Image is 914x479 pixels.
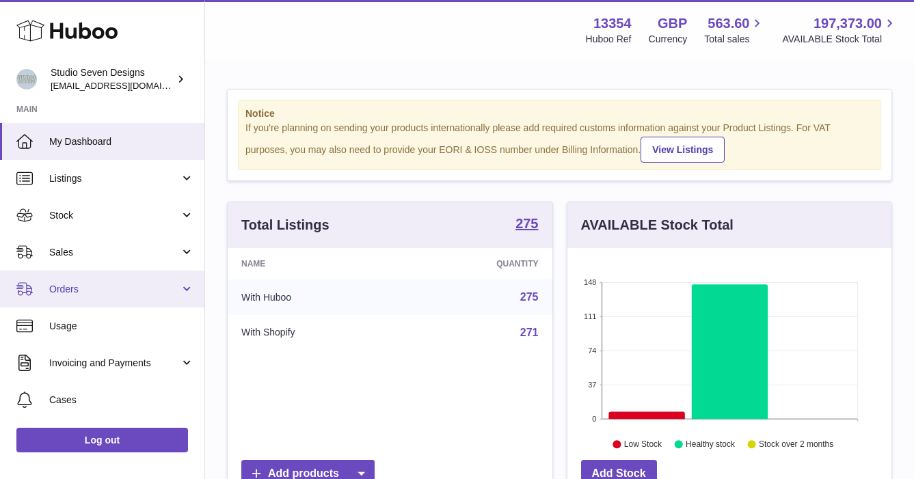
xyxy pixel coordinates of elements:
[51,80,201,91] span: [EMAIL_ADDRESS][DOMAIN_NAME]
[704,14,765,46] a: 563.60 Total sales
[515,217,538,230] strong: 275
[649,33,688,46] div: Currency
[584,278,596,286] text: 148
[241,216,330,234] h3: Total Listings
[515,217,538,233] a: 275
[16,69,37,90] img: contact.studiosevendesigns@gmail.com
[708,14,749,33] span: 563.60
[686,439,736,449] text: Healthy stock
[581,216,734,234] h3: AVAILABLE Stock Total
[49,246,180,259] span: Sales
[782,33,898,46] span: AVAILABLE Stock Total
[49,135,194,148] span: My Dashboard
[49,320,194,333] span: Usage
[814,14,882,33] span: 197,373.00
[658,14,687,33] strong: GBP
[49,283,180,296] span: Orders
[584,312,596,320] text: 111
[782,14,898,46] a: 197,373.00 AVAILABLE Stock Total
[641,137,725,163] a: View Listings
[403,248,552,279] th: Quantity
[593,14,632,33] strong: 13354
[49,209,180,222] span: Stock
[592,415,596,423] text: 0
[588,381,596,389] text: 37
[704,33,765,46] span: Total sales
[245,122,874,163] div: If you're planning on sending your products internationally please add required customs informati...
[228,248,403,279] th: Name
[49,357,180,370] span: Invoicing and Payments
[16,428,188,452] a: Log out
[586,33,632,46] div: Huboo Ref
[228,315,403,351] td: With Shopify
[588,346,596,355] text: 74
[520,291,539,303] a: 275
[245,107,874,120] strong: Notice
[51,66,174,92] div: Studio Seven Designs
[49,172,180,185] span: Listings
[759,439,833,449] text: Stock over 2 months
[623,439,662,449] text: Low Stock
[49,394,194,407] span: Cases
[228,279,403,315] td: With Huboo
[520,327,539,338] a: 271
